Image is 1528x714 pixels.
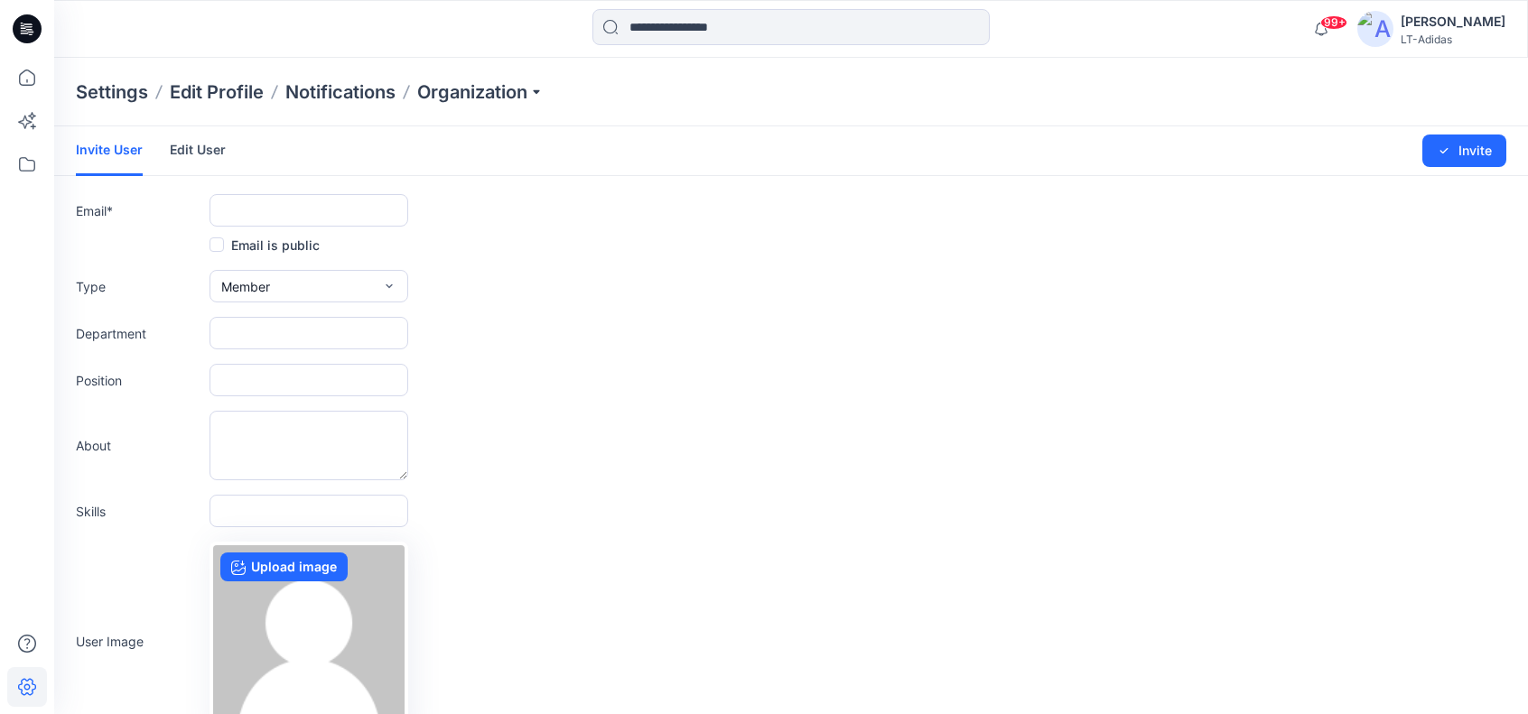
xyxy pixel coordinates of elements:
label: About [76,436,202,455]
button: Member [210,270,408,302]
label: Position [76,371,202,390]
button: Invite [1422,134,1506,167]
img: avatar [1357,11,1393,47]
a: Edit Profile [170,79,264,105]
label: Email [76,201,202,220]
a: Edit User [170,126,226,173]
label: Upload image [220,552,348,581]
p: Settings [76,79,148,105]
label: Skills [76,502,202,521]
label: Email is public [210,234,320,255]
span: 99+ [1320,15,1347,30]
div: LT-Adidas [1401,32,1505,46]
a: Notifications [285,79,396,105]
a: Invite User [76,126,143,176]
label: Type [76,277,202,296]
div: [PERSON_NAME] [1401,11,1505,32]
label: User Image [76,632,202,651]
span: Member [221,277,270,296]
label: Department [76,324,202,343]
